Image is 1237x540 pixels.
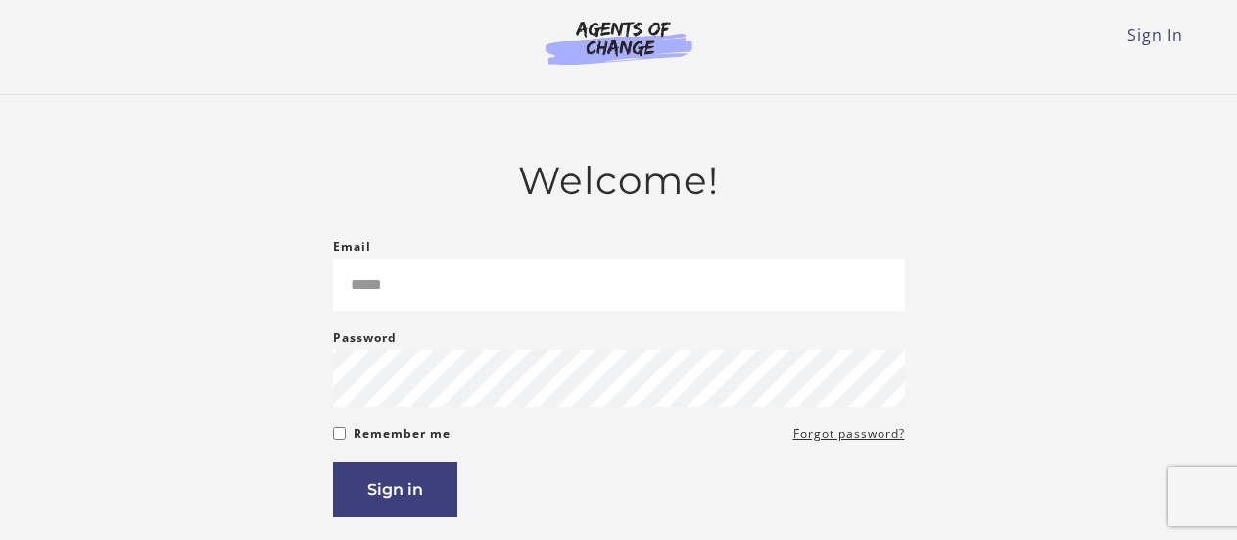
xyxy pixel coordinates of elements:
h2: Welcome! [333,158,905,204]
img: Agents of Change Logo [525,20,713,65]
label: Email [333,235,371,259]
a: Sign In [1127,25,1183,46]
button: Sign in [333,462,457,517]
label: Remember me [354,422,451,446]
label: Password [333,326,397,350]
a: Forgot password? [793,422,905,446]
